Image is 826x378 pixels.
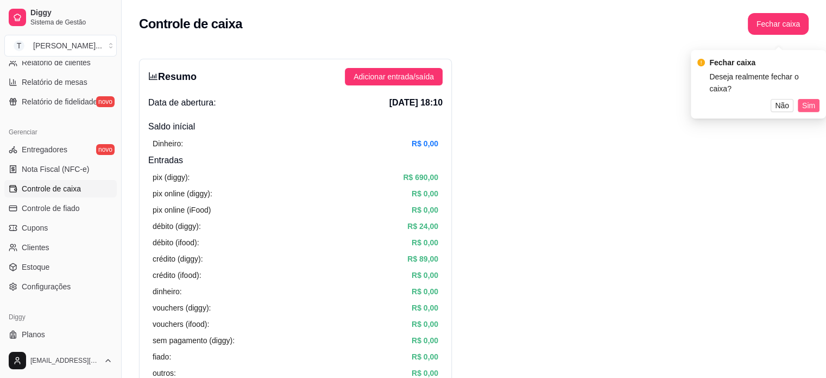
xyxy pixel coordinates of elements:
[153,204,211,216] article: pix online (iFood)
[22,96,97,107] span: Relatório de fidelidade
[771,99,793,112] button: Não
[4,258,117,276] a: Estoque
[4,308,117,326] div: Diggy
[709,71,819,95] div: Deseja realmente fechar o caixa?
[4,35,117,57] button: Select a team
[153,269,201,281] article: crédito (ifood):
[30,356,99,365] span: [EMAIL_ADDRESS][DOMAIN_NAME]
[153,171,190,183] article: pix (diggy):
[4,239,117,256] a: Clientes
[412,269,438,281] article: R$ 0,00
[4,219,117,237] a: Cupons
[709,57,819,69] div: Fechar caixa
[22,203,80,214] span: Controle de fiado
[153,334,235,346] article: sem pagamento (diggy):
[4,123,117,141] div: Gerenciar
[798,99,819,112] button: Sim
[407,220,438,232] article: R$ 24,00
[30,8,112,18] span: Diggy
[4,73,117,91] a: Relatório de mesas
[775,100,789,111] span: Não
[412,334,438,346] article: R$ 0,00
[4,4,117,30] a: DiggySistema de Gestão
[22,222,48,233] span: Cupons
[148,71,158,81] span: bar-chart
[403,171,438,183] article: R$ 690,00
[412,286,438,298] article: R$ 0,00
[22,144,67,155] span: Entregadores
[354,71,434,83] span: Adicionar entrada/saída
[153,351,171,363] article: fiado:
[412,204,438,216] article: R$ 0,00
[153,286,182,298] article: dinheiro:
[345,68,443,85] button: Adicionar entrada/saída
[153,138,183,150] article: Dinheiro:
[148,69,197,84] h3: Resumo
[22,77,87,88] span: Relatório de mesas
[22,262,49,272] span: Estoque
[412,302,438,314] article: R$ 0,00
[697,59,705,66] span: exclamation-circle
[4,278,117,295] a: Configurações
[412,318,438,330] article: R$ 0,00
[33,40,102,51] div: [PERSON_NAME] ...
[30,18,112,27] span: Sistema de Gestão
[153,302,211,314] article: vouchers (diggy):
[148,96,216,109] span: Data de abertura:
[153,188,212,200] article: pix online (diggy):
[148,154,443,167] h4: Entradas
[148,120,443,133] h4: Saldo inícial
[802,100,815,111] span: Sim
[4,180,117,197] a: Controle de caixa
[22,57,91,68] span: Relatório de clientes
[22,281,71,292] span: Configurações
[4,141,117,158] a: Entregadoresnovo
[22,329,45,340] span: Planos
[407,253,438,265] article: R$ 89,00
[139,15,242,33] h2: Controle de caixa
[389,96,443,109] span: [DATE] 18:10
[153,253,203,265] article: crédito (diggy):
[4,348,117,374] button: [EMAIL_ADDRESS][DOMAIN_NAME]
[4,160,117,178] a: Nota Fiscal (NFC-e)
[412,237,438,249] article: R$ 0,00
[153,220,201,232] article: débito (diggy):
[4,200,117,217] a: Controle de fiado
[412,351,438,363] article: R$ 0,00
[22,164,89,175] span: Nota Fiscal (NFC-e)
[153,237,199,249] article: débito (ifood):
[4,326,117,343] a: Planos
[412,188,438,200] article: R$ 0,00
[412,138,438,150] article: R$ 0,00
[4,54,117,71] a: Relatório de clientes
[22,242,49,253] span: Clientes
[4,93,117,110] a: Relatório de fidelidadenovo
[22,183,81,194] span: Controle de caixa
[153,318,209,330] article: vouchers (ifood):
[14,40,24,51] span: T
[748,13,809,35] button: Fechar caixa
